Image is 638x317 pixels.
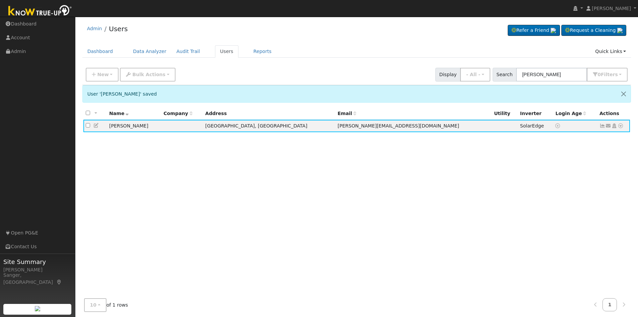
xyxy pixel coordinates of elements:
[587,68,628,82] button: 0Filters
[520,123,544,128] span: SolarEdge
[215,45,238,58] a: Users
[551,28,556,33] img: retrieve
[87,26,102,31] a: Admin
[338,123,459,128] span: [PERSON_NAME][EMAIL_ADDRESS][DOMAIN_NAME]
[592,6,631,11] span: [PERSON_NAME]
[561,25,626,36] a: Request a Cleaning
[601,72,618,77] span: Filter
[109,111,129,116] span: Name
[555,111,586,116] span: Days since last login
[163,111,192,116] span: Company name
[82,45,118,58] a: Dashboard
[338,111,356,116] span: Email
[599,123,606,128] a: Show Graph
[617,86,631,102] button: Close
[132,72,165,77] span: Bulk Actions
[35,306,40,311] img: retrieve
[56,279,62,285] a: Map
[120,68,175,82] button: Bulk Actions
[249,45,277,58] a: Reports
[203,120,335,132] td: [GEOGRAPHIC_DATA], [GEOGRAPHIC_DATA]
[618,122,624,129] a: Other actions
[84,298,107,312] button: 10
[205,110,333,117] div: Address
[3,272,72,286] div: Sanger, [GEOGRAPHIC_DATA]
[611,123,617,128] a: Login As
[590,45,631,58] a: Quick Links
[460,68,490,82] button: - All -
[508,25,560,36] a: Refer a Friend
[516,68,587,82] input: Search
[3,257,72,266] span: Site Summary
[602,298,617,311] a: 1
[615,72,618,77] span: s
[171,45,205,58] a: Audit Trail
[97,72,109,77] span: New
[599,110,628,117] div: Actions
[107,120,161,132] td: [PERSON_NAME]
[617,28,623,33] img: retrieve
[5,4,75,19] img: Know True-Up
[87,91,157,97] span: User '[PERSON_NAME]' saved
[128,45,171,58] a: Data Analyzer
[90,302,97,308] span: 10
[86,68,119,82] button: New
[93,123,99,128] a: Edit User
[84,298,128,312] span: of 1 rows
[3,266,72,273] div: [PERSON_NAME]
[555,123,561,128] a: No login access
[435,68,460,82] span: Display
[520,110,551,117] div: Inverter
[109,25,128,33] a: Users
[494,110,515,117] div: Utility
[493,68,516,82] span: Search
[606,122,612,129] a: jake@goldenfarms.com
